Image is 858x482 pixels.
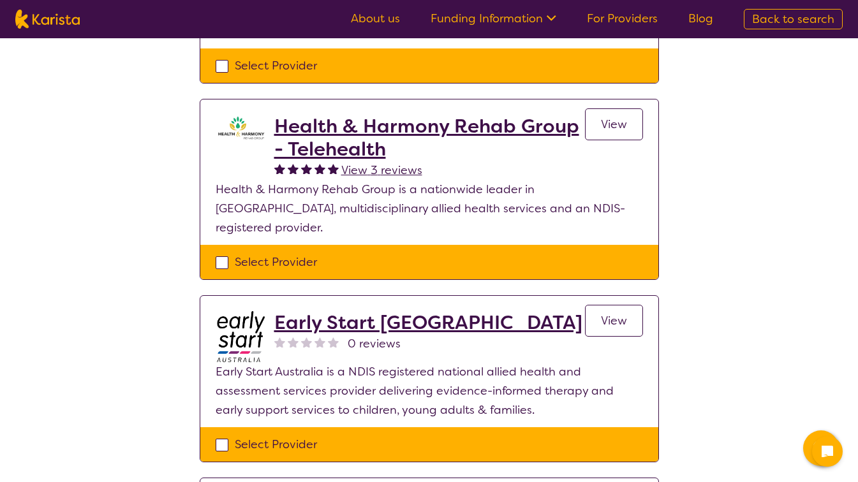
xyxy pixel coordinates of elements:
button: Channel Menu [803,430,839,466]
a: View 3 reviews [341,161,422,180]
a: Blog [688,11,713,26]
img: fullstar [314,163,325,174]
img: nonereviewstar [328,337,339,347]
img: nonereviewstar [301,337,312,347]
a: Back to search [744,9,843,29]
a: View [585,305,643,337]
span: Back to search [752,11,834,27]
img: Karista logo [15,10,80,29]
img: nonereviewstar [288,337,299,347]
span: 0 reviews [348,334,401,353]
img: fullstar [328,163,339,174]
span: View 3 reviews [341,163,422,178]
img: fullstar [301,163,312,174]
img: ztak9tblhgtrn1fit8ap.png [216,115,267,140]
img: fullstar [288,163,299,174]
span: View [601,117,627,132]
a: About us [351,11,400,26]
img: nonereviewstar [274,337,285,347]
p: Early Start Australia is a NDIS registered national allied health and assessment services provide... [216,362,643,420]
img: nonereviewstar [314,337,325,347]
a: Health & Harmony Rehab Group - Telehealth [274,115,585,161]
img: fullstar [274,163,285,174]
span: View [601,313,627,328]
a: Funding Information [431,11,556,26]
a: For Providers [587,11,658,26]
a: View [585,108,643,140]
img: bdpoyytkvdhmeftzccod.jpg [216,311,267,362]
p: Health & Harmony Rehab Group is a nationwide leader in [GEOGRAPHIC_DATA], multidisciplinary allie... [216,180,643,237]
a: Early Start [GEOGRAPHIC_DATA] [274,311,582,334]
